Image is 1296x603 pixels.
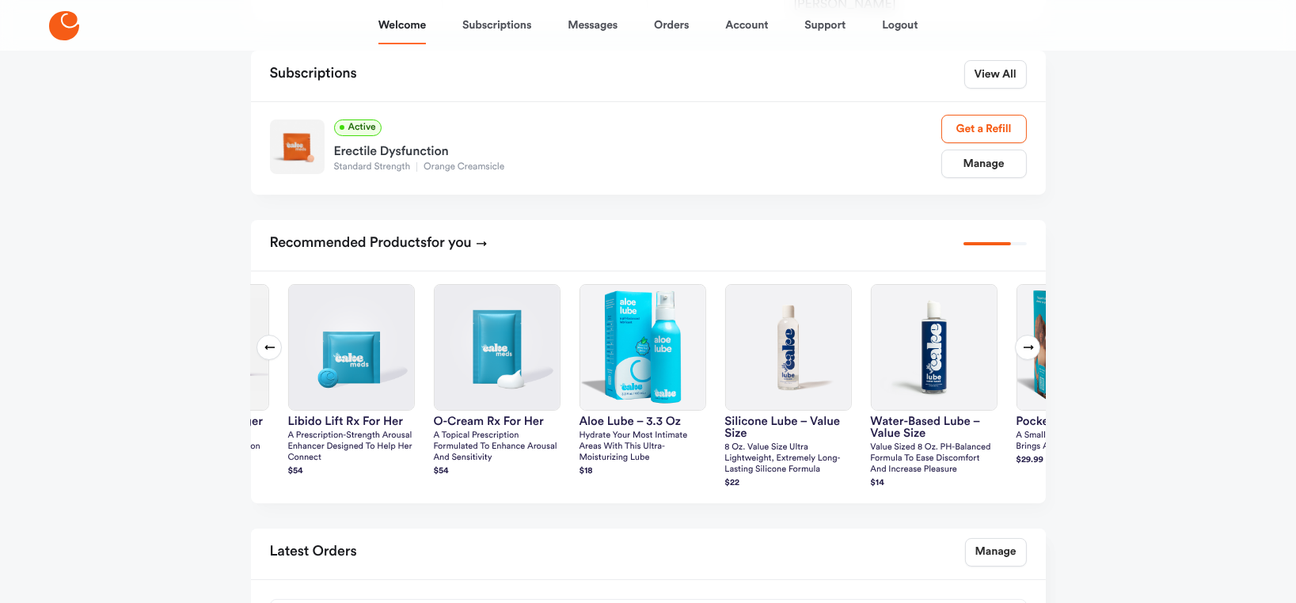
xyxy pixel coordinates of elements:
strong: $ 22 [724,479,739,487]
a: Orders [654,6,689,44]
img: Libido Lift Rx For Her [288,285,413,410]
p: A topical prescription formulated to enhance arousal and sensitivity [433,430,560,464]
a: Water-Based Lube – Value SizeWater-Based Lube – Value SizeValue sized 8 oz. pH-balanced formula t... [870,284,997,491]
a: Aloe Lube – 3.3 ozAloe Lube – 3.3 ozHydrate your most intimate areas with this ultra-moisturizing... [579,284,705,479]
a: O-Cream Rx for HerO-Cream Rx for HerA topical prescription formulated to enhance arousal and sens... [433,284,560,479]
a: Messages [568,6,618,44]
h3: Libido Lift Rx For Her [287,415,414,427]
img: silicone lube – value size [725,285,850,410]
p: 8 oz. Value size ultra lightweight, extremely long-lasting silicone formula [724,442,851,476]
strong: $ 29.99 [1016,456,1043,465]
p: Hydrate your most intimate areas with this ultra-moisturizing lube [579,430,705,464]
a: Support [804,6,846,44]
h3: O-Cream Rx for Her [433,415,560,427]
span: for you [427,236,472,250]
span: Orange Creamsicle [416,162,511,172]
span: Active [334,119,382,136]
h2: Latest Orders [270,538,357,567]
a: Get a Refill [941,115,1027,143]
a: silicone lube – value sizesilicone lube – value size8 oz. Value size ultra lightweight, extremely... [724,284,851,491]
h3: pocket wand [1016,415,1142,427]
h3: Aloe Lube – 3.3 oz [579,415,705,427]
p: Value sized 8 oz. pH-balanced formula to ease discomfort and increase pleasure [870,442,997,476]
h3: Water-Based Lube – Value Size [870,415,997,439]
a: Welcome [378,6,426,44]
a: pocket wandpocket wandA small but mighty wand that’s brings all the magic$29.99 [1016,284,1142,468]
a: Erectile DysfunctionStandard StrengthOrange Creamsicle [334,136,941,174]
a: Manage [965,538,1027,567]
a: Account [725,6,768,44]
a: Libido Lift Rx For HerLibido Lift Rx For HerA prescription-strength arousal enhancer designed to ... [287,284,414,479]
strong: $ 54 [433,467,448,476]
h3: silicone lube – value size [724,415,851,439]
img: Aloe Lube – 3.3 oz [580,285,705,410]
h2: Subscriptions [270,60,357,89]
strong: $ 18 [579,467,592,476]
strong: $ 14 [870,479,884,487]
div: Erectile Dysfunction [334,136,941,161]
p: A dual-action formula designed to delay ejaculation and enhance endurance [142,430,268,464]
strong: $ 54 [287,467,302,476]
img: O-Cream Rx for Her [434,285,559,410]
h3: Stamina – Last Longer [142,415,268,427]
a: View All [964,60,1027,89]
img: Standard Strength [270,119,325,174]
a: Manage [941,150,1027,178]
a: Stamina – Last LongerStamina – Last LongerA dual-action formula designed to delay ejaculation and... [142,284,268,479]
a: Subscriptions [462,6,531,44]
p: A small but mighty wand that’s brings all the magic [1016,430,1142,453]
a: Logout [882,6,918,44]
p: A prescription-strength arousal enhancer designed to help her connect [287,430,414,464]
img: Water-Based Lube – Value Size [871,285,996,410]
h2: Recommended Products [270,229,488,258]
span: Standard Strength [334,162,417,172]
